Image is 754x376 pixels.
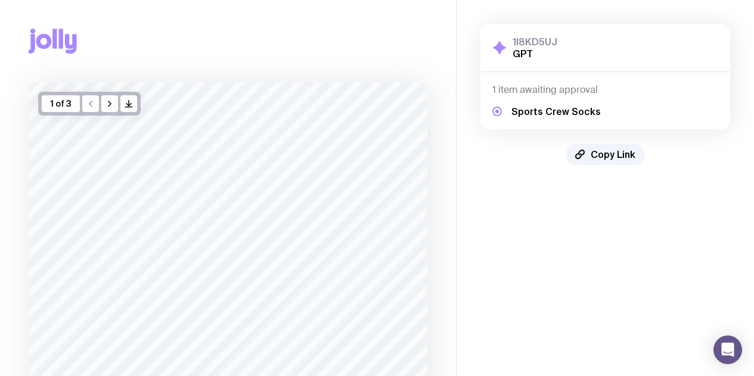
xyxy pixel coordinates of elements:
g: /> /> [126,101,132,107]
h4: 1 item awaiting approval [492,84,718,96]
div: Open Intercom Messenger [713,335,742,364]
h2: GPT [513,48,557,60]
h3: 1I8KD5UJ [513,36,557,48]
span: Copy Link [591,148,635,160]
div: 1 of 3 [42,95,80,112]
h5: Sports Crew Socks [511,105,601,117]
button: Copy Link [566,144,645,165]
button: />/> [120,95,137,112]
